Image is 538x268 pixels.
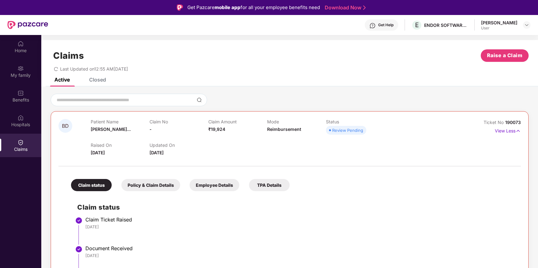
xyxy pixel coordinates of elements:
img: svg+xml;base64,PHN2ZyBpZD0iU3RlcC1Eb25lLTMyeDMyIiB4bWxucz0iaHR0cDovL3d3dy53My5vcmcvMjAwMC9zdmciIH... [75,217,83,224]
span: BD [62,123,69,129]
img: New Pazcare Logo [8,21,48,29]
span: [DATE] [150,150,164,155]
img: svg+xml;base64,PHN2ZyBpZD0iSGVscC0zMngzMiIgeG1sbnM9Imh0dHA6Ly93d3cudzMub3JnLzIwMDAvc3ZnIiB3aWR0aD... [369,22,376,29]
span: [PERSON_NAME]... [91,127,131,132]
div: Policy & Claim Details [121,179,180,191]
img: svg+xml;base64,PHN2ZyBpZD0iU3RlcC1Eb25lLTMyeDMyIiB4bWxucz0iaHR0cDovL3d3dy53My5vcmcvMjAwMC9zdmciIH... [75,246,83,253]
span: Ticket No [484,120,505,125]
div: Get Help [378,22,393,27]
a: Download Now [325,4,364,11]
div: Review Pending [332,127,363,133]
span: - [150,127,152,132]
div: Employee Details [190,179,239,191]
p: Status [326,119,385,124]
h1: Claims [53,50,84,61]
img: svg+xml;base64,PHN2ZyBpZD0iSG9tZSIgeG1sbnM9Imh0dHA6Ly93d3cudzMub3JnLzIwMDAvc3ZnIiB3aWR0aD0iMjAiIG... [18,41,24,47]
span: Reimbursement [267,127,301,132]
img: svg+xml;base64,PHN2ZyBpZD0iSG9zcGl0YWxzIiB4bWxucz0iaHR0cDovL3d3dy53My5vcmcvMjAwMC9zdmciIHdpZHRoPS... [18,115,24,121]
img: svg+xml;base64,PHN2ZyB4bWxucz0iaHR0cDovL3d3dy53My5vcmcvMjAwMC9zdmciIHdpZHRoPSIxNyIgaGVpZ2h0PSIxNy... [515,127,521,134]
p: Updated On [150,142,208,148]
div: User [481,26,517,31]
div: Claim Ticket Raised [85,216,515,223]
img: svg+xml;base64,PHN2ZyBpZD0iQ2xhaW0iIHhtbG5zPSJodHRwOi8vd3d3LnczLm9yZy8yMDAwL3N2ZyIgd2lkdGg9IjIwIi... [18,139,24,146]
div: TPA Details [249,179,290,191]
img: Stroke [363,4,366,11]
p: View Less [495,126,521,134]
p: Raised On [91,142,150,148]
span: E [415,21,419,29]
div: [PERSON_NAME] [481,20,517,26]
div: [DATE] [85,224,515,230]
span: Raise a Claim [487,52,523,59]
div: Claim status [71,179,112,191]
div: ENDOR SOFTWARE PRIVATE LIMITED [424,22,468,28]
div: Closed [89,77,106,83]
strong: mobile app [215,4,241,10]
img: svg+xml;base64,PHN2ZyBpZD0iU2VhcmNoLTMyeDMyIiB4bWxucz0iaHR0cDovL3d3dy53My5vcmcvMjAwMC9zdmciIHdpZH... [197,97,202,102]
p: Claim No [150,119,208,124]
h2: Claim status [77,202,515,212]
img: svg+xml;base64,PHN2ZyBpZD0iQmVuZWZpdHMiIHhtbG5zPSJodHRwOi8vd3d3LnczLm9yZy8yMDAwL3N2ZyIgd2lkdGg9Ij... [18,90,24,96]
span: [DATE] [91,150,105,155]
button: Raise a Claim [481,49,529,62]
p: Patient Name [91,119,150,124]
img: svg+xml;base64,PHN2ZyBpZD0iRHJvcGRvd24tMzJ4MzIiIHhtbG5zPSJodHRwOi8vd3d3LnczLm9yZy8yMDAwL3N2ZyIgd2... [524,22,529,27]
div: Active [54,77,70,83]
div: [DATE] [85,253,515,258]
span: redo [54,66,58,72]
div: Document Received [85,245,515,251]
img: Logo [177,4,183,11]
span: ₹19,924 [208,127,225,132]
div: Get Pazcare for all your employee benefits need [187,4,320,11]
span: Last Updated on 12:55 AM[DATE] [60,66,128,72]
span: 190073 [505,120,521,125]
p: Claim Amount [208,119,267,124]
p: Mode [267,119,326,124]
img: svg+xml;base64,PHN2ZyB3aWR0aD0iMjAiIGhlaWdodD0iMjAiIHZpZXdCb3g9IjAgMCAyMCAyMCIgZmlsbD0ibm9uZSIgeG... [18,65,24,72]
